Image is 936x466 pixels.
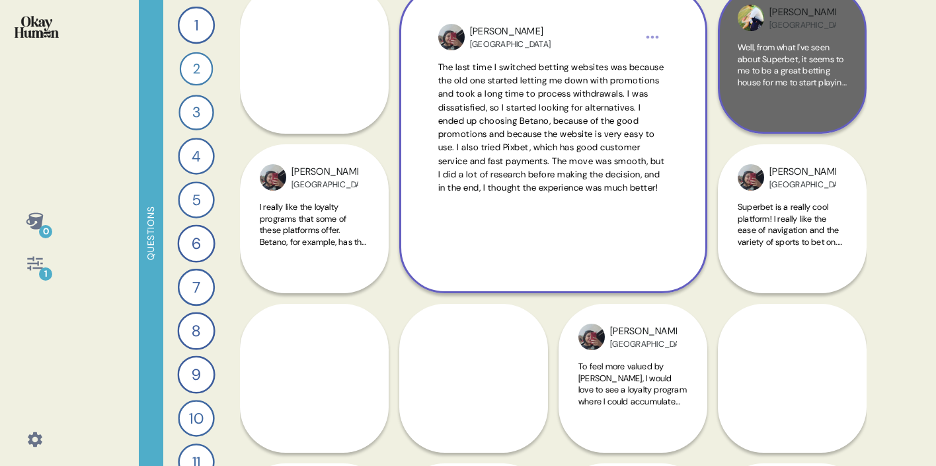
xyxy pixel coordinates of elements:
img: profilepic_9433787543398332.jpg [738,5,764,31]
div: [PERSON_NAME] [470,24,551,39]
img: okayhuman.3b1b6348.png [15,16,59,38]
div: [PERSON_NAME] [769,5,836,20]
div: [PERSON_NAME] [610,324,677,339]
img: profilepic_9469031343215622.jpg [578,324,605,350]
div: 5 [178,181,214,218]
div: [GEOGRAPHIC_DATA] [610,339,677,349]
div: 1 [178,7,215,44]
img: profilepic_9469031343215622.jpg [260,164,286,191]
div: [PERSON_NAME] [769,165,836,179]
img: profilepic_9469031343215622.jpg [738,164,764,191]
div: 0 [39,225,52,238]
div: 10 [178,400,214,436]
span: Well, from what I've seen about Superbet, it seems to me to be a great betting house for me to st... [738,42,847,262]
div: [GEOGRAPHIC_DATA] [769,20,836,30]
div: 2 [180,52,214,86]
span: I really like the loyalty programs that some of these platforms offer. Betano, for example, has t... [260,201,368,398]
div: 6 [177,224,215,262]
div: 9 [177,355,215,393]
div: [GEOGRAPHIC_DATA] [769,179,836,190]
div: [GEOGRAPHIC_DATA] [470,39,551,50]
div: [PERSON_NAME] [292,165,358,179]
span: Superbet is a really cool platform! I really like the ease of navigation and the variety of sport... [738,201,845,363]
div: 7 [178,269,215,306]
span: The last time I switched betting websites was because the old one started letting me down with pr... [438,62,665,193]
div: [GEOGRAPHIC_DATA] [292,179,358,190]
div: 3 [178,95,214,130]
img: profilepic_9469031343215622.jpg [438,24,465,50]
div: 8 [177,312,215,349]
div: 1 [39,267,52,281]
div: 4 [178,138,214,174]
